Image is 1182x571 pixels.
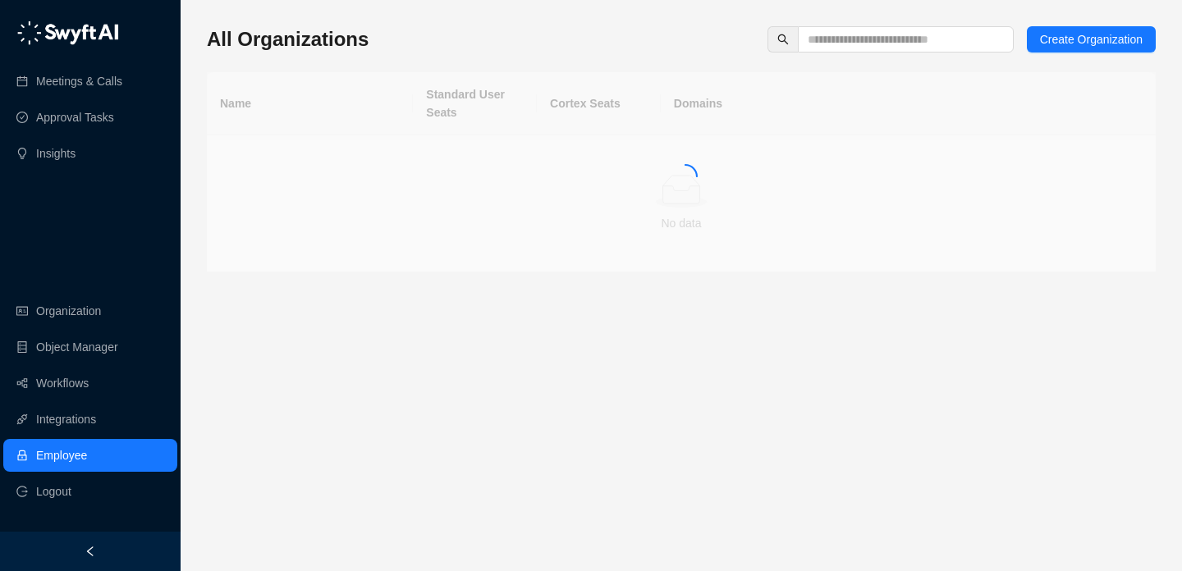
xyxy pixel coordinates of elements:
span: search [777,34,789,45]
img: logo-05li4sbe.png [16,21,119,45]
a: Integrations [36,403,96,436]
a: Employee [36,439,87,472]
a: Object Manager [36,331,118,363]
a: Approval Tasks [36,101,114,134]
span: loading [673,164,698,189]
a: Insights [36,137,76,170]
a: Meetings & Calls [36,65,122,98]
span: left [85,546,96,557]
a: Workflows [36,367,89,400]
span: Create Organization [1040,30,1143,48]
button: Create Organization [1027,26,1156,53]
a: Organization [36,295,101,327]
span: logout [16,486,28,497]
span: Logout [36,475,71,508]
h3: All Organizations [207,26,369,53]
